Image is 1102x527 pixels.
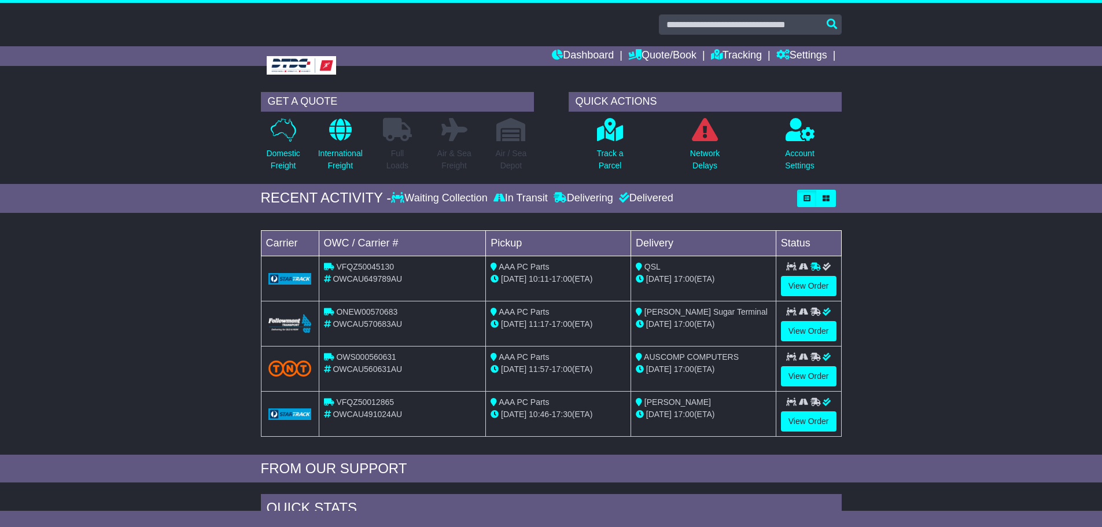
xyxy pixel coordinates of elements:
[268,273,312,285] img: GetCarrierServiceLogo
[552,319,572,329] span: 17:00
[391,192,490,205] div: Waiting Collection
[646,364,672,374] span: [DATE]
[785,148,814,172] p: Account Settings
[552,46,614,66] a: Dashboard
[674,410,694,419] span: 17:00
[646,410,672,419] span: [DATE]
[261,92,534,112] div: GET A QUOTE
[261,460,842,477] div: FROM OUR SUPPORT
[336,397,394,407] span: VFQZ50012865
[501,319,526,329] span: [DATE]
[499,262,549,271] span: AAA PC Parts
[336,307,397,316] span: ONEW00570683
[333,274,402,283] span: OWCAU649789AU
[781,411,836,432] a: View Order
[496,148,527,172] p: Air / Sea Depot
[268,314,312,333] img: Followmont_Transport.png
[616,192,673,205] div: Delivered
[333,319,402,329] span: OWCAU570683AU
[690,148,720,172] p: Network Delays
[636,408,771,421] div: (ETA)
[266,117,300,178] a: DomesticFreight
[333,410,402,419] span: OWCAU491024AU
[636,318,771,330] div: (ETA)
[437,148,471,172] p: Air & Sea Freight
[569,92,842,112] div: QUICK ACTIONS
[499,307,549,316] span: AAA PC Parts
[552,410,572,419] span: 17:30
[596,117,624,178] a: Track aParcel
[333,364,402,374] span: OWCAU560631AU
[529,274,549,283] span: 10:11
[268,360,312,376] img: TNT_Domestic.png
[491,318,626,330] div: - (ETA)
[319,230,486,256] td: OWC / Carrier #
[552,274,572,283] span: 17:00
[596,148,623,172] p: Track a Parcel
[491,273,626,285] div: - (ETA)
[318,148,363,172] p: International Freight
[499,397,549,407] span: AAA PC Parts
[644,352,739,362] span: AUSCOMP COMPUTERS
[781,321,836,341] a: View Order
[644,307,768,316] span: [PERSON_NAME] Sugar Terminal
[268,408,312,420] img: GetCarrierServiceLogo
[674,319,694,329] span: 17:00
[631,230,776,256] td: Delivery
[529,410,549,419] span: 10:46
[636,273,771,285] div: (ETA)
[552,364,572,374] span: 17:00
[776,230,841,256] td: Status
[501,274,526,283] span: [DATE]
[644,262,661,271] span: QSL
[636,363,771,375] div: (ETA)
[776,46,827,66] a: Settings
[383,148,412,172] p: Full Loads
[261,190,392,207] div: RECENT ACTIVITY -
[784,117,815,178] a: AccountSettings
[529,364,549,374] span: 11:57
[646,274,672,283] span: [DATE]
[491,192,551,205] div: In Transit
[646,319,672,329] span: [DATE]
[781,276,836,296] a: View Order
[674,274,694,283] span: 17:00
[261,230,319,256] td: Carrier
[336,352,396,362] span: OWS000560631
[491,408,626,421] div: - (ETA)
[336,262,394,271] span: VFQZ50045130
[491,363,626,375] div: - (ETA)
[674,364,694,374] span: 17:00
[486,230,631,256] td: Pickup
[628,46,696,66] a: Quote/Book
[266,148,300,172] p: Domestic Freight
[644,397,711,407] span: [PERSON_NAME]
[318,117,363,178] a: InternationalFreight
[261,494,842,525] div: Quick Stats
[501,410,526,419] span: [DATE]
[529,319,549,329] span: 11:17
[499,352,549,362] span: AAA PC Parts
[781,366,836,386] a: View Order
[501,364,526,374] span: [DATE]
[551,192,616,205] div: Delivering
[711,46,762,66] a: Tracking
[690,117,720,178] a: NetworkDelays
